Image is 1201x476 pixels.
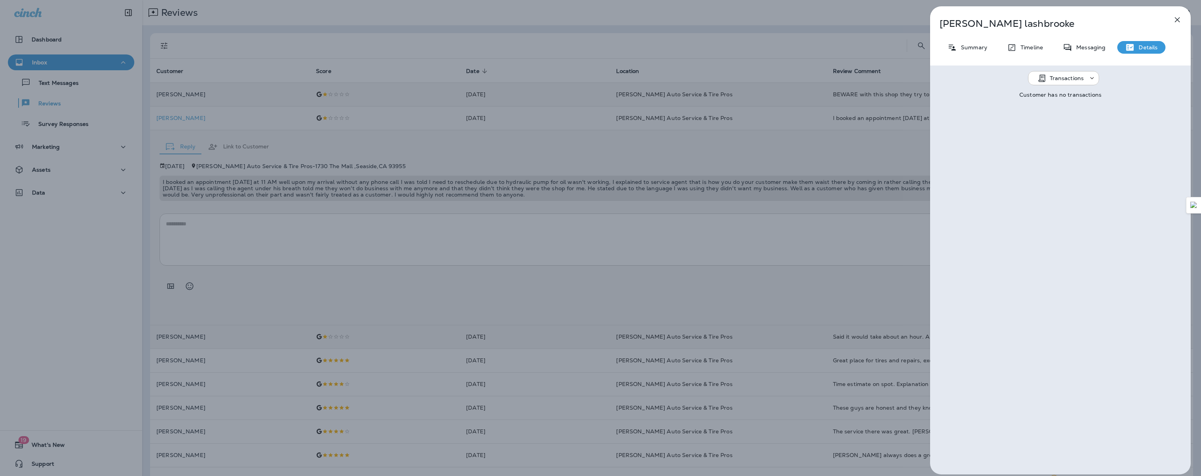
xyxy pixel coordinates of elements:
img: Detect Auto [1190,202,1197,209]
p: Summary [957,44,987,51]
p: Messaging [1072,44,1105,51]
p: Timeline [1017,44,1043,51]
p: [PERSON_NAME] lashbrooke [940,18,1155,29]
p: Transactions [1050,75,1084,81]
p: Details [1135,44,1158,51]
p: Customer has no transactions [1019,92,1101,98]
